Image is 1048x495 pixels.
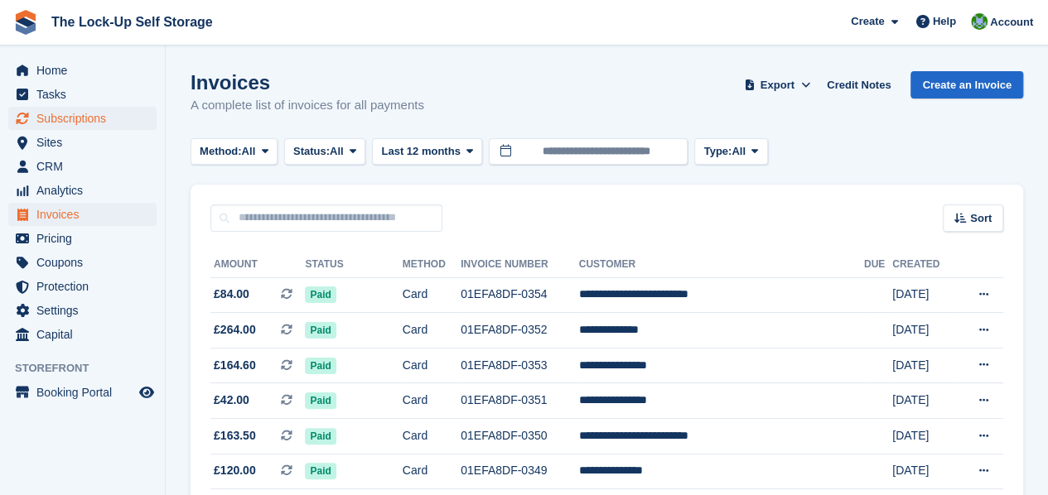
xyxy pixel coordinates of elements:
button: Status: All [284,138,365,166]
span: £163.50 [214,427,256,445]
td: 01EFA8DF-0351 [461,383,579,419]
span: Paid [305,463,336,479]
td: [DATE] [892,348,956,383]
td: Card [403,313,461,348]
span: Status: [293,143,330,160]
span: Pricing [36,227,136,250]
td: 01EFA8DF-0350 [461,419,579,454]
a: menu [8,227,157,250]
a: menu [8,381,157,404]
span: £84.00 [214,286,249,303]
a: menu [8,83,157,106]
span: Paid [305,428,336,445]
td: Card [403,419,461,454]
a: The Lock-Up Self Storage [45,8,220,36]
button: Export [741,71,814,99]
span: £120.00 [214,462,256,479]
span: All [732,143,746,160]
h1: Invoices [191,71,424,94]
span: Coupons [36,251,136,274]
span: CRM [36,155,136,178]
a: menu [8,323,157,346]
a: Create an Invoice [910,71,1023,99]
span: Analytics [36,179,136,202]
button: Type: All [694,138,767,166]
span: £264.00 [214,321,256,339]
p: A complete list of invoices for all payments [191,96,424,115]
td: [DATE] [892,454,956,489]
td: Card [403,383,461,419]
span: Home [36,59,136,82]
th: Amount [210,252,305,278]
span: Storefront [15,360,165,377]
th: Created [892,252,956,278]
span: Type: [703,143,732,160]
span: All [330,143,344,160]
span: Sort [970,210,992,227]
button: Last 12 months [372,138,482,166]
span: Account [990,14,1033,31]
td: 01EFA8DF-0353 [461,348,579,383]
th: Status [305,252,402,278]
span: Sites [36,131,136,154]
span: Last 12 months [381,143,460,160]
td: Card [403,454,461,489]
img: stora-icon-8386f47178a22dfd0bd8f6a31ec36ba5ce8667c1dd55bd0f319d3a0aa187defe.svg [13,10,38,35]
a: menu [8,251,157,274]
th: Invoice Number [461,252,579,278]
span: Settings [36,299,136,322]
a: menu [8,299,157,322]
span: Method: [200,143,242,160]
span: £42.00 [214,392,249,409]
td: [DATE] [892,383,956,419]
a: menu [8,179,157,202]
span: Paid [305,286,336,303]
a: menu [8,275,157,298]
th: Method [403,252,461,278]
td: [DATE] [892,277,956,313]
a: Credit Notes [820,71,897,99]
a: menu [8,155,157,178]
span: Tasks [36,83,136,106]
span: Paid [305,358,336,374]
td: 01EFA8DF-0349 [461,454,579,489]
span: Invoices [36,203,136,226]
span: Export [761,77,794,94]
span: £164.60 [214,357,256,374]
td: 01EFA8DF-0354 [461,277,579,313]
button: Method: All [191,138,278,166]
th: Due [864,252,892,278]
img: Andrew Beer [971,13,988,30]
span: Create [851,13,884,30]
a: Preview store [137,382,157,402]
span: Protection [36,275,136,298]
span: Paid [305,322,336,339]
span: Help [933,13,956,30]
a: menu [8,59,157,82]
span: Capital [36,323,136,346]
th: Customer [579,252,864,278]
span: Booking Portal [36,381,136,404]
td: 01EFA8DF-0352 [461,313,579,348]
td: [DATE] [892,313,956,348]
span: All [242,143,256,160]
td: Card [403,277,461,313]
a: menu [8,203,157,226]
a: menu [8,131,157,154]
a: menu [8,107,157,130]
span: Subscriptions [36,107,136,130]
td: [DATE] [892,419,956,454]
td: Card [403,348,461,383]
span: Paid [305,392,336,409]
